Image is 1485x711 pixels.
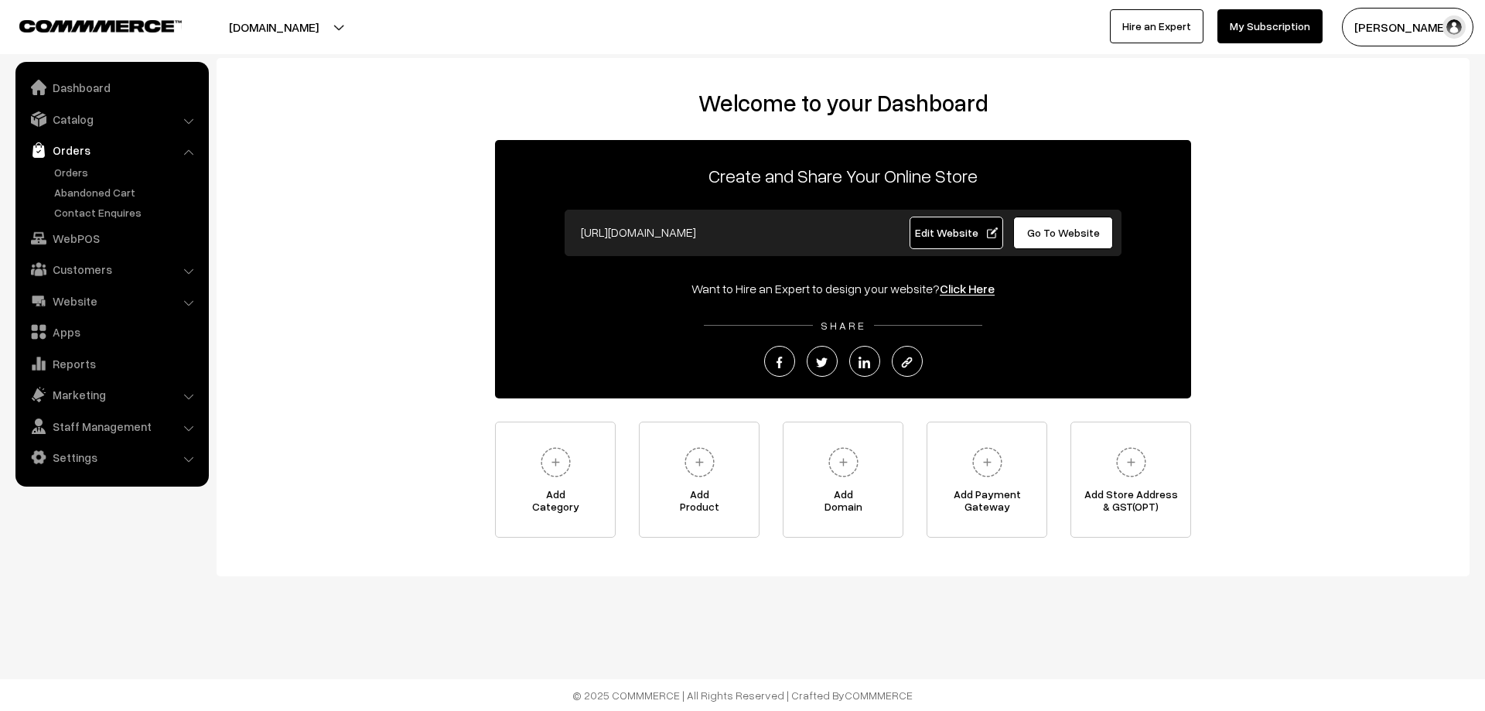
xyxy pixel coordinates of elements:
[495,162,1191,190] p: Create and Share Your Online Store
[813,319,874,332] span: SHARE
[927,422,1047,538] a: Add PaymentGateway
[822,441,865,484] img: plus.svg
[639,422,760,538] a: AddProduct
[966,441,1009,484] img: plus.svg
[678,441,721,484] img: plus.svg
[845,689,913,702] a: COMMMERCE
[495,422,616,538] a: AddCategory
[19,443,203,471] a: Settings
[495,279,1191,298] div: Want to Hire an Expert to design your website?
[19,412,203,440] a: Staff Management
[1110,441,1152,484] img: plus.svg
[915,226,998,239] span: Edit Website
[910,217,1004,249] a: Edit Website
[50,164,203,180] a: Orders
[1110,9,1203,43] a: Hire an Expert
[50,204,203,220] a: Contact Enquires
[534,441,577,484] img: plus.svg
[19,224,203,252] a: WebPOS
[640,488,759,519] span: Add Product
[19,105,203,133] a: Catalog
[19,73,203,101] a: Dashboard
[232,89,1454,117] h2: Welcome to your Dashboard
[19,255,203,283] a: Customers
[1442,15,1466,39] img: user
[19,287,203,315] a: Website
[19,318,203,346] a: Apps
[1027,226,1100,239] span: Go To Website
[927,488,1046,519] span: Add Payment Gateway
[1217,9,1323,43] a: My Subscription
[19,381,203,408] a: Marketing
[19,350,203,378] a: Reports
[783,488,903,519] span: Add Domain
[19,20,182,32] img: COMMMERCE
[1070,422,1191,538] a: Add Store Address& GST(OPT)
[783,422,903,538] a: AddDomain
[940,281,995,296] a: Click Here
[1342,8,1473,46] button: [PERSON_NAME] D
[19,136,203,164] a: Orders
[1013,217,1113,249] a: Go To Website
[1071,488,1190,519] span: Add Store Address & GST(OPT)
[50,184,203,200] a: Abandoned Cart
[496,488,615,519] span: Add Category
[19,15,155,34] a: COMMMERCE
[175,8,373,46] button: [DOMAIN_NAME]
